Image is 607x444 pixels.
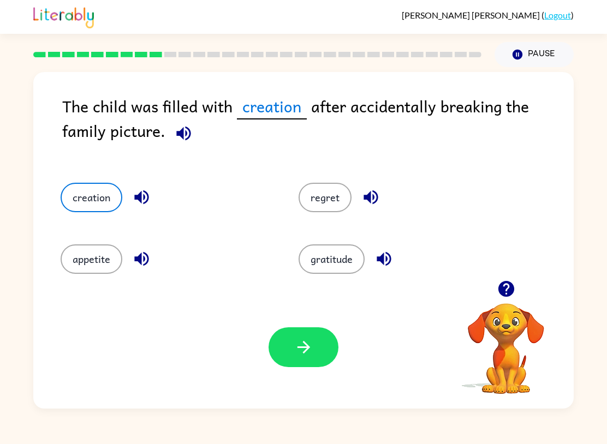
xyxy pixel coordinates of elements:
[61,183,122,212] button: creation
[61,244,122,274] button: appetite
[62,94,574,161] div: The child was filled with after accidentally breaking the family picture.
[237,94,307,119] span: creation
[402,10,541,20] span: [PERSON_NAME] [PERSON_NAME]
[402,10,574,20] div: ( )
[299,244,365,274] button: gratitude
[544,10,571,20] a: Logout
[495,42,574,67] button: Pause
[451,286,561,395] video: Your browser must support playing .mp4 files to use Literably. Please try using another browser.
[299,183,352,212] button: regret
[33,4,94,28] img: Literably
